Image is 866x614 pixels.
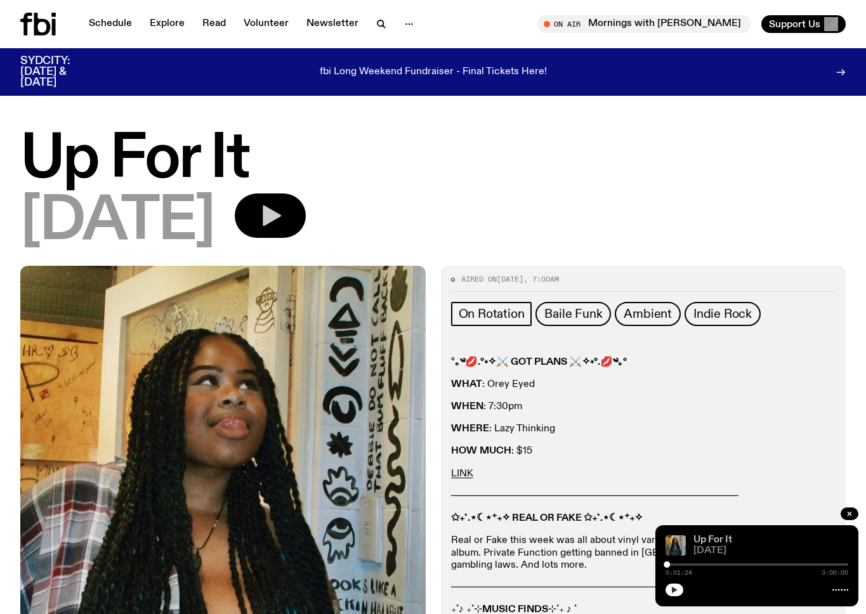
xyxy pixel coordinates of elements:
[535,302,611,326] a: Baile Funk
[20,193,214,251] span: [DATE]
[451,302,532,326] a: On Rotation
[451,582,836,594] p: ────────────────────────────────────────
[451,445,836,457] p: : $15
[822,570,848,576] span: 3:00:00
[459,307,525,321] span: On Rotation
[693,546,848,556] span: [DATE]
[320,67,547,78] p: fbi Long Weekend Fundraiser - Final Tickets Here!
[666,535,686,556] img: Ify - a Brown Skin girl with black braided twists, looking up to the side with her tongue stickin...
[451,402,483,412] strong: WHEN
[451,446,477,456] strong: HOW
[451,490,836,502] p: ────────────────────────────────────────
[497,274,523,284] span: [DATE]
[685,302,761,326] a: Indie Rock
[142,15,192,33] a: Explore
[81,15,140,33] a: Schedule
[195,15,233,33] a: Read
[480,446,511,456] strong: MUCH
[761,15,846,33] button: Support Us
[299,15,366,33] a: Newsletter
[615,302,681,326] a: Ambient
[693,535,732,545] a: Up For It
[451,423,836,435] p: : Lazy Thinking
[693,307,752,321] span: Indie Rock
[523,274,559,284] span: , 7:00am
[461,274,497,284] span: Aired on
[666,570,692,576] span: 0:01:24
[451,513,643,523] strong: ✩₊˚.⋆☾⋆⁺₊✧ REAL OR FAKE ✩₊˚.⋆☾⋆⁺₊✧
[451,535,836,572] p: Real or Fake this week was all about vinyl variants. The Flaming Lip's blood-filled album. Privat...
[455,357,627,367] strong: ｡༄💋.°˖✧⚔ GOT PLANS ⚔✧˖°.💋༄｡°
[451,379,836,391] p: : Orey Eyed
[624,307,672,321] span: Ambient
[451,401,836,413] p: : 7:30pm
[20,56,102,88] h3: SYDCITY: [DATE] & [DATE]
[769,18,820,30] span: Support Us
[236,15,296,33] a: Volunteer
[537,15,751,33] button: On AirMornings with [PERSON_NAME]
[20,131,846,188] h1: Up For It
[451,424,489,434] strong: WHERE
[451,356,836,369] p: °
[451,379,482,389] strong: WHAT
[544,307,602,321] span: Baile Funk
[451,469,473,479] a: LINK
